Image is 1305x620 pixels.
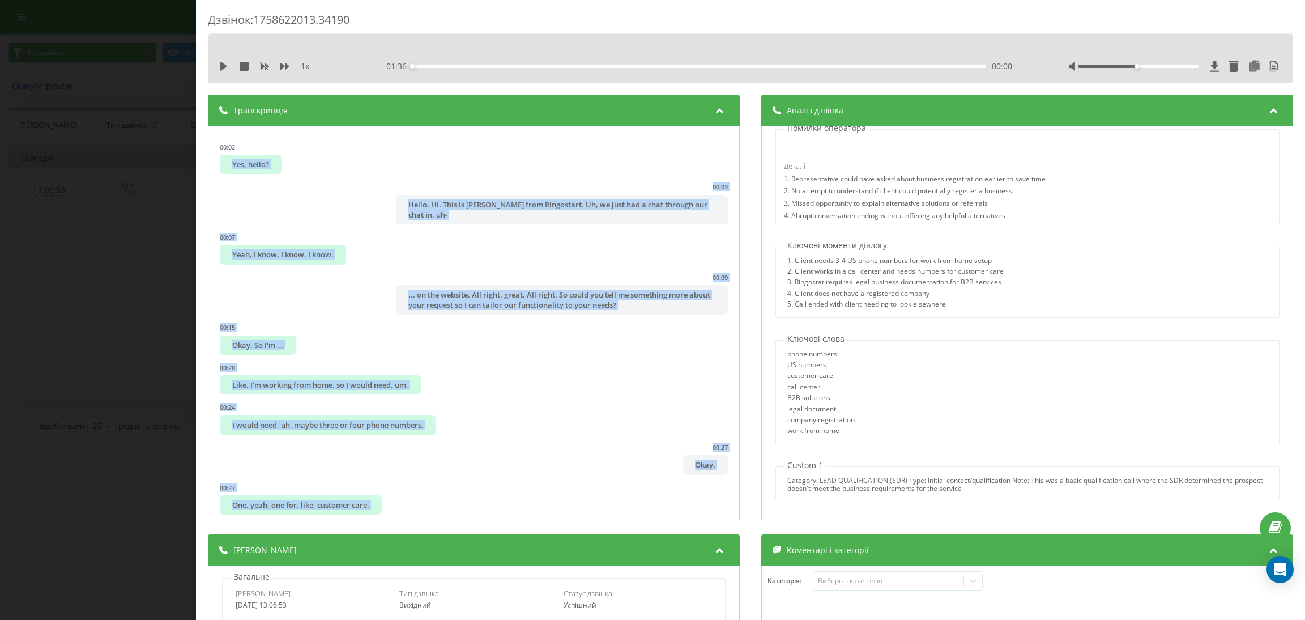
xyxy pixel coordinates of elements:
[713,443,728,452] div: 00:27
[231,571,272,583] p: Загальне
[220,363,235,372] div: 00:20
[784,460,826,471] p: Custom 1
[220,155,282,174] div: Yes, hello?
[235,588,290,598] span: [PERSON_NAME]
[787,257,1004,267] div: 1. Client needs 3-4 US phone numbers for work from home setup
[713,273,728,282] div: 00:09
[817,576,959,585] div: Виберіть категорію
[787,300,1004,311] div: 5. Call ended with client needing to look elsewhere
[787,383,855,394] div: call center
[784,186,1046,199] div: 2. No attempt to understand if client could potentially register a business
[784,211,1046,224] div: 4. Abrupt conversation ending without offering any helpful alternatives
[220,233,235,241] div: 00:07
[713,182,728,191] div: 00:03
[220,336,296,355] div: Okay. So I'm ...
[396,195,728,224] div: Hello. Hi. This is [PERSON_NAME] from Ringostart. Uh, we just had a chat through our chat in, uh-
[235,601,384,609] div: [DATE] 13:06:53
[396,285,728,315] div: ... on the website. All right, great. All right. So could you tell me something more about your r...
[1266,556,1294,583] div: Open Intercom Messenger
[220,323,235,332] div: 00:15
[784,333,847,345] p: Ключові слова
[784,199,1046,211] div: 3. Missed opportunity to explain alternative solutions or referrals
[220,415,436,435] div: I would need, uh, maybe three or four phone numbers.
[787,416,855,427] div: company registration
[787,267,1004,278] div: 2. Client works in a call center and needs numbers for customer care
[787,361,855,372] div: US numbers
[767,577,813,585] h4: Категорія :
[787,545,869,556] span: Коментарі і категорії
[233,105,288,116] span: Транскрипція
[563,600,596,610] span: Успішний
[220,403,235,411] div: 00:24
[784,240,890,251] p: Ключові моменти діалогу
[992,61,1012,72] span: 00:00
[784,161,805,171] span: Деталі
[410,64,415,69] div: Accessibility label
[683,455,728,474] div: Okay.
[383,61,412,72] span: - 01:36
[563,588,612,598] span: Статус дзвінка
[787,372,855,383] div: customer care
[787,427,855,438] div: work from home
[220,483,235,492] div: 00:27
[220,495,382,515] div: One, yeah, one for, like, customer care.
[399,588,439,598] span: Тип дзвінка
[399,600,431,610] span: Вихідний
[220,143,235,151] div: 00:02
[220,245,346,264] div: Yeah, I know, I know. I know.
[784,175,1046,187] div: 1. Representative could have asked about business registration earlier to save time
[787,278,1004,289] div: 3. Ringostat requires legal business documentation for B2B services
[301,61,309,72] span: 1 x
[784,122,869,134] p: Помилки оператора
[220,375,421,394] div: Like, I'm working from home, so I would need, um,
[787,105,843,116] span: Аналіз дзвінка
[208,12,1293,34] div: Дзвінок : 1758622013.34190
[787,350,855,361] div: phone numbers
[1135,64,1139,69] div: Accessibility label
[233,545,297,556] span: [PERSON_NAME]
[787,394,855,405] div: B2B solutions
[787,290,1004,300] div: 4. Client does not have a registered company
[787,477,1268,493] div: Category: LEAD QUALIFICATION (SDR) Type: Initial contact/qualification Note: This was a basic qua...
[787,405,855,416] div: legal document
